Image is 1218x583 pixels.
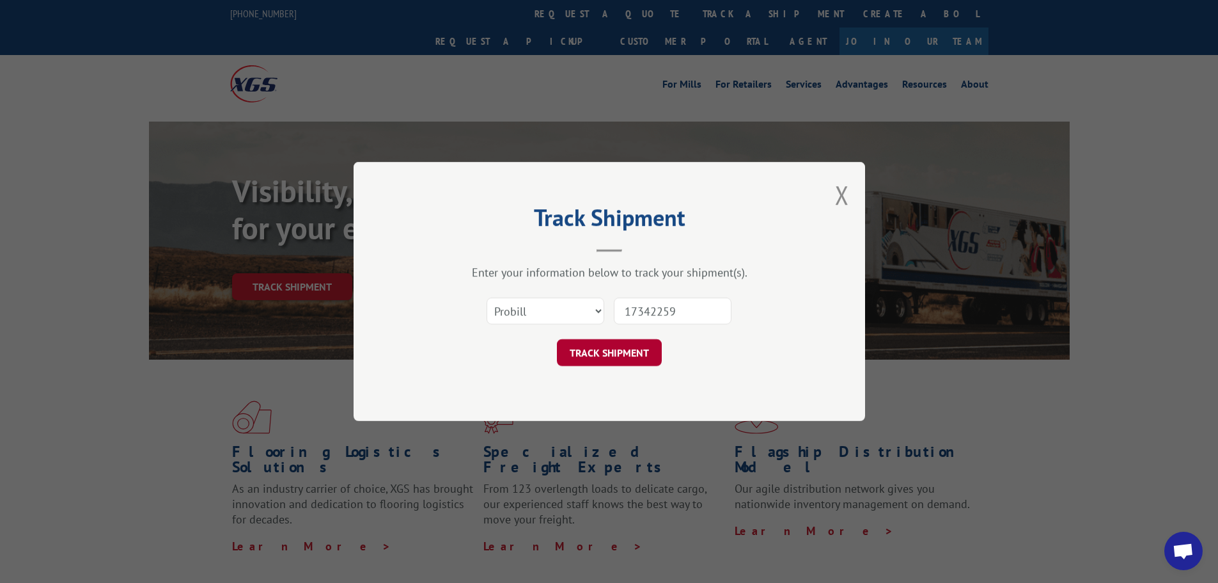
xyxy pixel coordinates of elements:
h2: Track Shipment [418,209,801,233]
button: TRACK SHIPMENT [557,339,662,366]
a: Open chat [1164,532,1203,570]
div: Enter your information below to track your shipment(s). [418,265,801,280]
input: Number(s) [614,298,731,324]
button: Close modal [835,178,849,212]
